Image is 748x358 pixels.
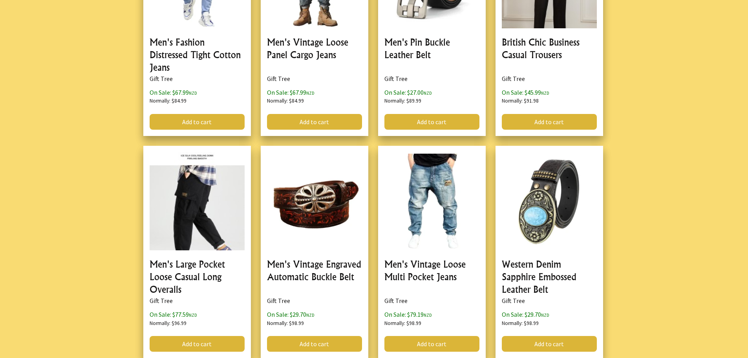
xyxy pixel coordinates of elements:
[384,336,479,352] a: Add to cart
[150,336,245,352] a: Add to cart
[384,114,479,130] a: Add to cart
[267,336,362,352] a: Add to cart
[502,114,597,130] a: Add to cart
[150,114,245,130] a: Add to cart
[267,114,362,130] a: Add to cart
[502,336,597,352] a: Add to cart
